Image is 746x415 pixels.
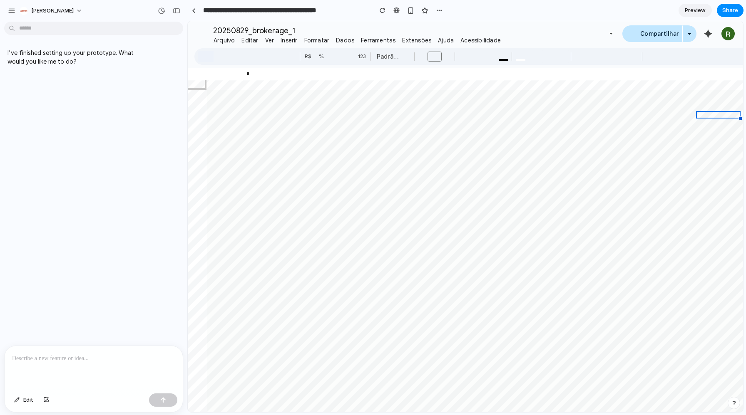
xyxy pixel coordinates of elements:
[722,6,738,15] span: Share
[685,6,706,15] span: Preview
[7,48,147,66] p: I've finished setting up your prototype. What would you like me to do?
[717,4,744,17] button: Share
[10,393,37,407] button: Edit
[435,4,495,21] div: Compartilhar
[16,4,87,17] button: [PERSON_NAME]
[679,4,712,17] a: Preview
[31,7,74,15] span: [PERSON_NAME]
[23,396,33,404] span: Edit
